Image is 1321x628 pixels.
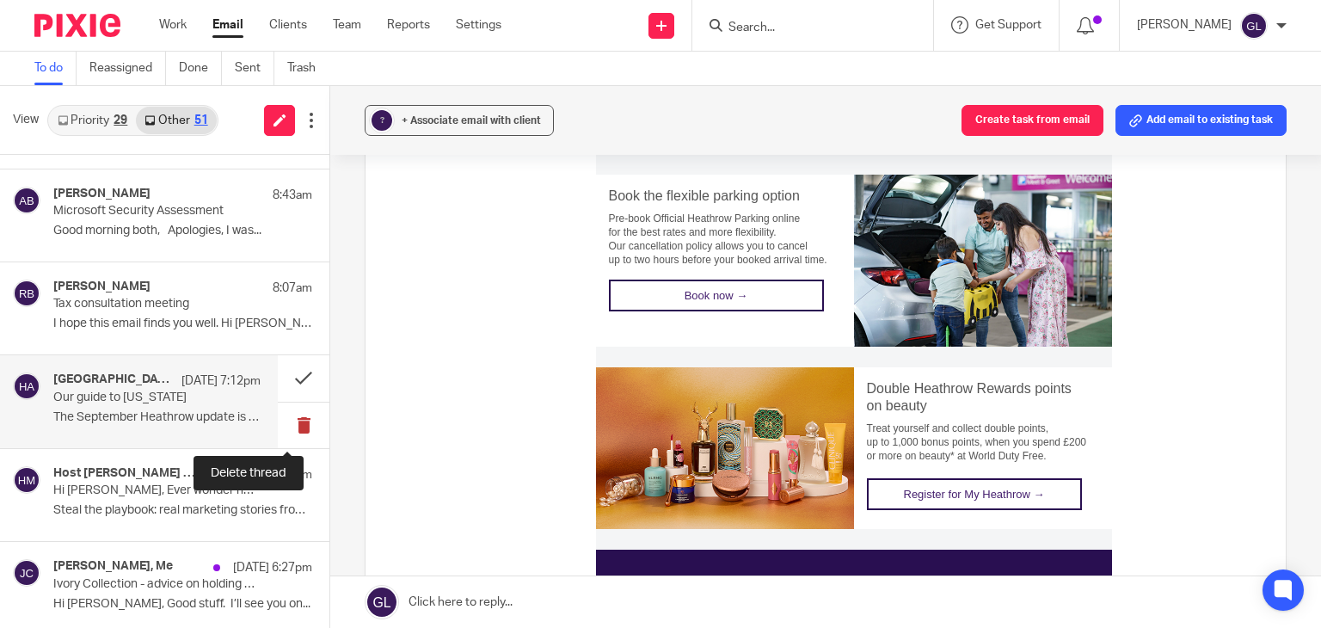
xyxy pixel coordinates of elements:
[53,577,261,592] p: Ivory Collection - advice on holding company and structure
[13,187,40,214] img: svg%3E
[1240,12,1268,40] img: svg%3E
[53,503,312,518] p: Steal the playbook: real marketing stories from...
[13,466,40,494] img: svg%3E
[365,105,554,136] button: ? + Associate email with client
[53,372,173,387] h4: [GEOGRAPHIC_DATA]
[149,60,230,76] img: Heathrow
[333,16,361,34] a: Team
[53,597,312,612] p: Hi [PERSON_NAME], Good stuff. I’ll see you on...
[13,559,40,587] img: svg%3E
[1137,16,1232,34] p: [PERSON_NAME]
[166,539,648,569] td: Destination spotlight: [GEOGRAPHIC_DATA]
[235,52,274,85] a: Sent
[53,483,261,498] p: Hi [PERSON_NAME], Ever wonder how big brands actually grow?
[1115,105,1287,136] button: Add email to existing task
[962,105,1103,136] button: Create task from email
[53,280,151,294] h4: [PERSON_NAME]
[53,466,205,481] h4: Host [PERSON_NAME] MSc
[273,280,312,297] p: 8:07am
[53,224,312,238] p: Good morning both, Apologies, I was...
[179,52,222,85] a: Done
[159,16,187,34] a: Work
[456,16,501,34] a: Settings
[53,317,312,331] p: I hope this email finds you well. Hi [PERSON_NAME]
[318,18,495,30] td: Email not displaying properly? .
[402,115,541,126] span: + Associate email with client
[233,559,312,576] p: [DATE] 6:27pm
[34,52,77,85] a: To do
[53,559,173,574] h4: [PERSON_NAME], Me
[13,111,39,129] span: View
[49,107,136,134] a: Priority29
[136,107,216,134] a: Other51
[387,16,430,34] a: Reports
[34,14,120,37] img: Pixie
[53,391,219,405] p: Our guide to [US_STATE]
[13,280,40,307] img: svg%3E
[53,187,151,201] h4: [PERSON_NAME]
[89,52,166,85] a: Reassigned
[287,52,329,85] a: Trash
[149,110,183,145] img: Heathrow
[727,21,882,36] input: Search
[273,187,312,204] p: 8:43am
[444,19,492,29] a: View online
[183,117,305,138] td: Dear Traveller,
[372,110,392,131] div: ?
[149,182,665,526] img: Destination spotlight: New York
[13,372,40,400] img: svg%3E
[53,297,261,311] p: Tax consultation meeting
[975,19,1041,31] span: Get Support
[212,16,243,34] a: Email
[53,204,261,219] p: Microsoft Security Assessment
[114,114,127,126] div: 29
[53,410,261,425] p: The September Heathrow update is here Email...
[269,16,307,34] a: Clients
[233,466,312,483] p: [DATE] 6:35pm
[194,114,208,126] div: 51
[181,372,261,390] p: [DATE] 7:12pm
